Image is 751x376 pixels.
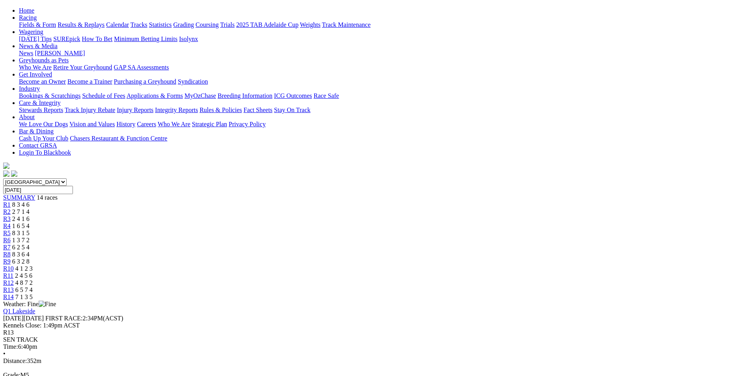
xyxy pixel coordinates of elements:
[12,201,30,208] span: 8 3 4 6
[19,142,57,149] a: Contact GRSA
[3,163,9,169] img: logo-grsa-white.png
[19,57,69,64] a: Greyhounds as Pets
[300,21,321,28] a: Weights
[12,208,30,215] span: 2 7 1 4
[127,92,183,99] a: Applications & Forms
[3,244,11,251] a: R7
[3,357,748,365] div: 352m
[199,107,242,113] a: Rules & Policies
[3,279,14,286] a: R12
[3,357,27,364] span: Distance:
[3,215,11,222] span: R3
[15,265,33,272] span: 4 1 2 3
[149,21,172,28] a: Statistics
[155,107,198,113] a: Integrity Reports
[58,21,104,28] a: Results & Replays
[3,343,748,350] div: 6:40pm
[3,343,18,350] span: Time:
[15,294,33,300] span: 7 1 3 5
[3,301,56,307] span: Weather: Fine
[12,258,30,265] span: 6 3 2 8
[114,64,169,71] a: GAP SA Assessments
[35,50,85,56] a: [PERSON_NAME]
[19,121,68,127] a: We Love Our Dogs
[69,121,115,127] a: Vision and Values
[137,121,156,127] a: Careers
[70,135,167,142] a: Chasers Restaurant & Function Centre
[3,237,11,243] span: R6
[45,315,82,322] span: FIRST RACE:
[19,14,37,21] a: Racing
[3,294,14,300] a: R14
[3,251,11,258] a: R8
[19,50,748,57] div: News & Media
[19,135,748,142] div: Bar & Dining
[3,170,9,177] img: facebook.svg
[19,99,61,106] a: Care & Integrity
[19,36,52,42] a: [DATE] Tips
[39,301,56,308] img: Fine
[114,36,177,42] a: Minimum Betting Limits
[19,64,748,71] div: Greyhounds as Pets
[12,244,30,251] span: 6 2 5 4
[19,92,748,99] div: Industry
[19,71,52,78] a: Get Involved
[130,21,147,28] a: Tracks
[19,78,748,85] div: Get Involved
[3,208,11,215] a: R2
[53,36,80,42] a: SUREpick
[12,230,30,236] span: 8 3 1 5
[106,21,129,28] a: Calendar
[19,107,748,114] div: Care & Integrity
[11,170,17,177] img: twitter.svg
[19,7,34,14] a: Home
[19,21,748,28] div: Racing
[3,336,748,343] div: SEN TRACK
[114,78,176,85] a: Purchasing a Greyhound
[15,272,32,279] span: 2 4 5 6
[274,92,312,99] a: ICG Outcomes
[3,258,11,265] span: R9
[15,286,33,293] span: 6 5 7 4
[67,78,112,85] a: Become a Trainer
[3,194,35,201] a: SUMMARY
[3,265,14,272] a: R10
[82,92,125,99] a: Schedule of Fees
[19,50,33,56] a: News
[12,237,30,243] span: 1 3 7 2
[15,279,33,286] span: 4 8 7 2
[322,21,371,28] a: Track Maintenance
[3,315,24,322] span: [DATE]
[19,114,35,120] a: About
[12,215,30,222] span: 2 4 1 6
[19,149,71,156] a: Login To Blackbook
[19,28,43,35] a: Wagering
[236,21,298,28] a: 2025 TAB Adelaide Cup
[19,135,68,142] a: Cash Up Your Club
[19,78,66,85] a: Become an Owner
[65,107,115,113] a: Track Injury Rebate
[19,64,52,71] a: Who We Are
[3,272,13,279] a: R11
[3,230,11,236] a: R5
[192,121,227,127] a: Strategic Plan
[117,107,153,113] a: Injury Reports
[19,107,63,113] a: Stewards Reports
[3,201,11,208] a: R1
[3,186,73,194] input: Select date
[179,36,198,42] a: Isolynx
[45,315,123,322] span: 2:34PM(ACST)
[19,121,748,128] div: About
[3,223,11,229] span: R4
[196,21,219,28] a: Coursing
[37,194,58,201] span: 14 races
[82,36,113,42] a: How To Bet
[3,286,14,293] a: R13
